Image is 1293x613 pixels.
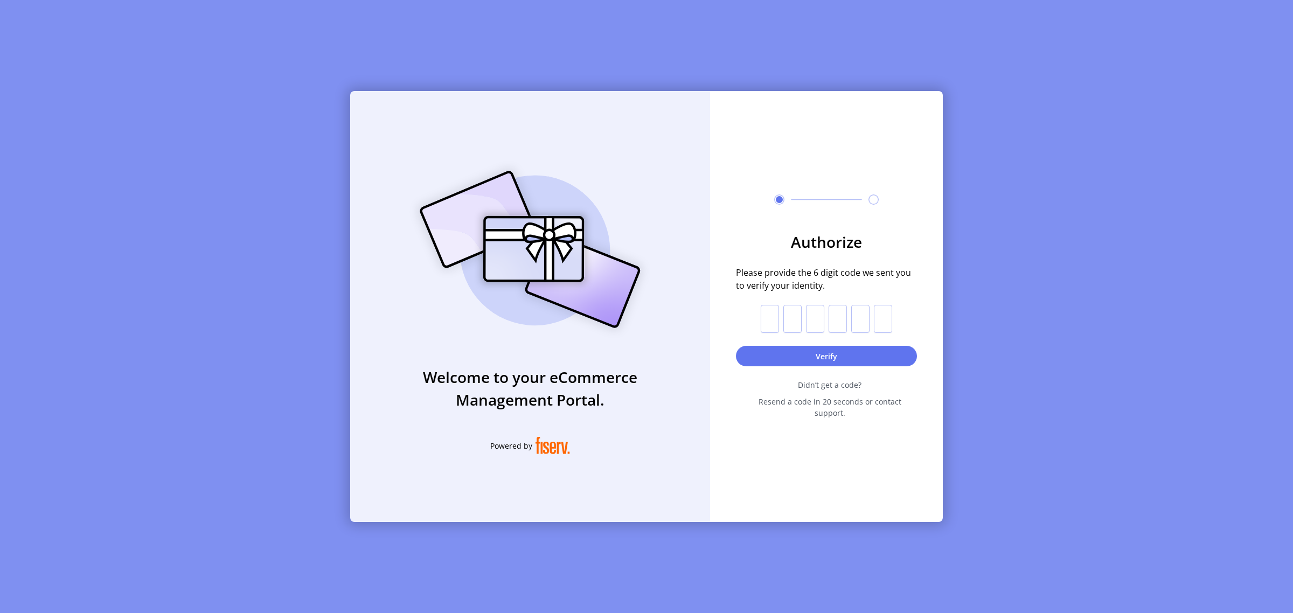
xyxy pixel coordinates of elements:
[742,379,917,391] span: Didn’t get a code?
[742,396,917,419] span: Resend a code in 20 seconds or contact support.
[736,346,917,366] button: Verify
[404,159,657,340] img: card_Illustration.svg
[490,440,532,451] span: Powered by
[736,231,917,253] h3: Authorize
[736,266,917,292] span: Please provide the 6 digit code we sent you to verify your identity.
[350,366,710,411] h3: Welcome to your eCommerce Management Portal.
